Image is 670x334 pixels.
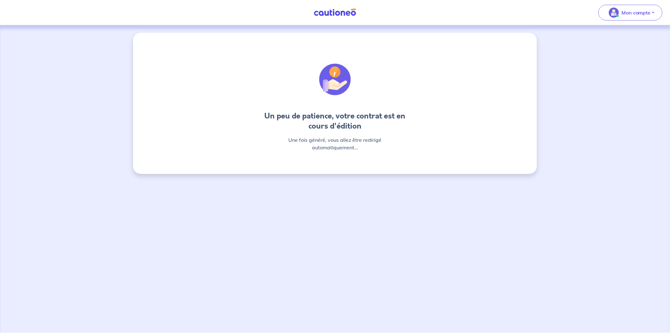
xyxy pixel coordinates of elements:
[609,8,619,18] img: illu_account_valid_menu.svg
[319,64,351,95] img: illu_time_hand.svg
[259,111,411,131] h4: Un peu de patience, votre contrat est en cours d'édition
[259,136,411,151] p: Une fois généré, vous allez être redirigé automatiquement...
[311,9,359,16] img: Cautioneo
[598,5,662,20] button: illu_account_valid_menu.svgMon compte
[621,9,651,16] p: Mon compte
